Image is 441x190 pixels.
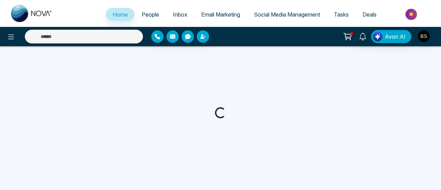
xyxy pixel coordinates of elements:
button: Avon AI [371,30,411,43]
img: Market-place.gif [387,7,437,22]
a: People [135,8,166,21]
img: Nova CRM Logo [11,5,52,22]
a: Home [106,8,135,21]
span: Social Media Management [254,11,320,18]
a: Deals [356,8,383,21]
a: Email Marketing [194,8,247,21]
img: Lead Flow [373,32,382,41]
a: Tasks [327,8,356,21]
a: Inbox [166,8,194,21]
span: Tasks [334,11,349,18]
a: Social Media Management [247,8,327,21]
span: Avon AI [385,32,406,41]
span: Deals [362,11,377,18]
span: Home [113,11,128,18]
img: User Avatar [418,30,430,42]
span: Email Marketing [201,11,240,18]
span: Inbox [173,11,187,18]
span: People [142,11,159,18]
